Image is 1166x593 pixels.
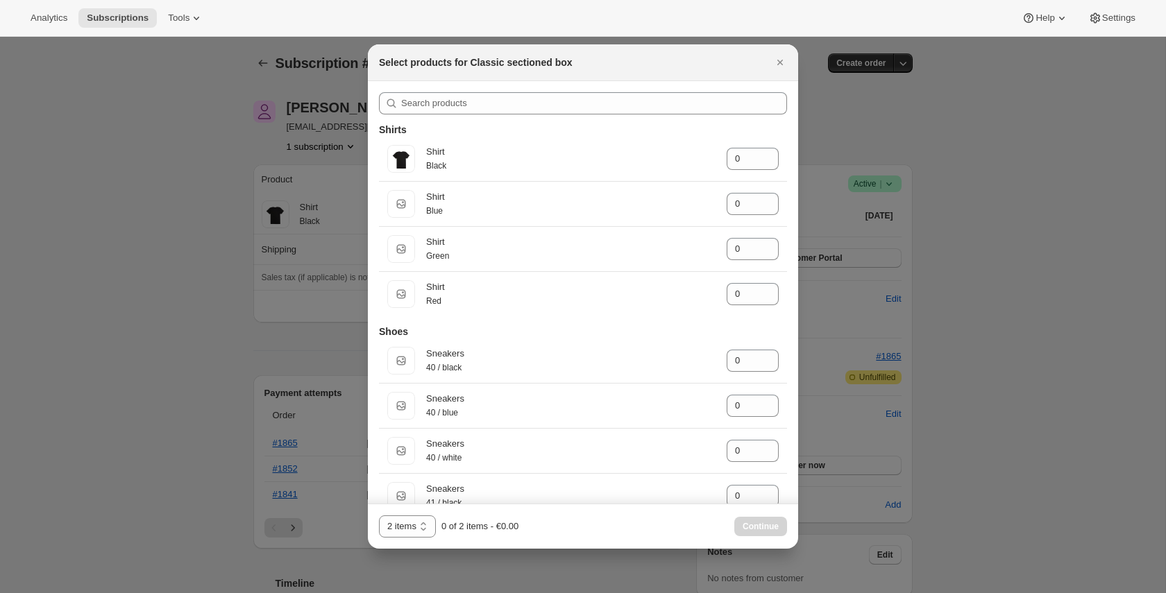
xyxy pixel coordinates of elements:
[426,453,462,463] small: 40 / white
[426,235,716,249] div: Shirt
[426,145,716,159] div: Shirt
[426,482,716,496] div: Sneakers
[426,437,716,451] div: Sneakers
[160,8,212,28] button: Tools
[379,123,407,137] h3: Shirts
[1102,12,1135,24] span: Settings
[401,92,787,114] input: Search products
[87,12,149,24] span: Subscriptions
[426,296,441,306] small: Red
[426,498,462,508] small: 41 / black
[426,280,716,294] div: Shirt
[441,519,518,533] div: 0 of 2 items - €0.00
[770,53,790,72] button: Close
[379,55,573,69] h2: Select products for Classic sectioned box
[426,347,716,361] div: Sneakers
[1013,8,1076,28] button: Help
[426,392,716,406] div: Sneakers
[1080,8,1144,28] button: Settings
[426,408,458,418] small: 40 / blue
[168,12,189,24] span: Tools
[426,190,716,204] div: Shirt
[78,8,157,28] button: Subscriptions
[379,325,408,338] h3: Shoes
[426,206,443,216] small: Blue
[31,12,67,24] span: Analytics
[426,161,446,171] small: Black
[426,251,449,261] small: Green
[1036,12,1054,24] span: Help
[426,363,462,372] small: 40 / black
[22,8,76,28] button: Analytics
